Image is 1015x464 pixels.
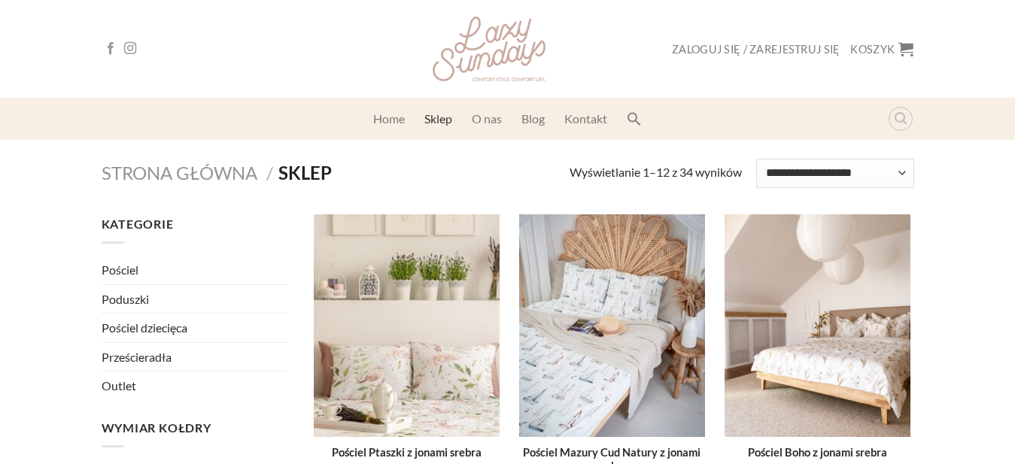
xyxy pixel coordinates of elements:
[424,105,452,132] a: Sklep
[102,217,174,231] span: Kategorie
[102,343,288,372] a: Prześcieradła
[102,162,257,183] a: Strona główna
[102,285,288,314] a: Poduszki
[266,162,273,183] span: /
[314,446,500,459] div: Pościel Ptaszki z jonami srebra
[570,162,742,182] p: Wyświetlanie 1–12 z 34 wyników
[105,42,117,56] a: Follow on Facebook
[519,214,705,437] img: Pościel Mazury Cud Natury z jonami srebra
[472,105,502,132] a: O nas
[314,214,500,437] img: Pościel Ptaszki z jonami srebra
[102,372,288,400] a: Outlet
[627,111,642,126] svg: Search
[850,32,913,65] a: Koszyk
[756,159,913,188] select: Zamówienie
[124,42,136,56] a: Follow on Instagram
[433,17,545,81] img: Lazy Sundays
[102,256,288,284] a: Pościel
[627,104,642,134] a: Search Icon Link
[373,105,405,132] a: Home
[102,314,288,342] a: Pościel dziecięca
[725,446,910,459] div: Pościel Boho z jonami srebra
[850,43,895,56] span: Koszyk
[102,420,211,435] span: Wymiar kołdry
[725,214,910,437] img: Pościel Boho z jonami srebra
[102,162,570,184] nav: Sklep
[672,43,840,56] span: Zaloguj się / Zarejestruj się
[889,107,913,131] a: Wyszukiwarka
[521,105,545,132] a: Blog
[672,35,840,63] a: Zaloguj się / Zarejestruj się
[564,105,607,132] a: Kontakt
